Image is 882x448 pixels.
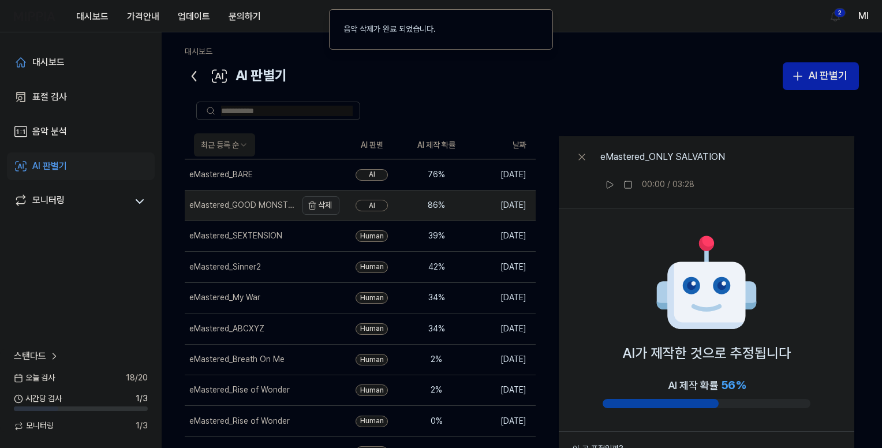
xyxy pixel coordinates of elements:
div: eMastered_ONLY SALVATION [600,150,725,164]
a: 표절 검사 [7,83,155,111]
div: AI 제작 확률 [668,376,746,394]
div: AI [356,200,388,211]
span: 스탠다드 [14,349,46,363]
div: 2 [834,8,846,17]
div: 00:00 / 03:28 [642,179,694,191]
button: 가격안내 [118,5,169,28]
a: 업데이트 [169,1,219,32]
td: [DATE] [469,282,536,313]
th: AI 판별 [339,132,404,159]
img: AI [655,232,758,335]
div: 음악 분석 [32,125,67,139]
td: [DATE] [469,221,536,251]
a: 대시보드 [185,47,212,56]
button: 알림2 [826,7,844,25]
div: 39 % [413,230,459,242]
div: 0 % [413,416,459,427]
div: eMastered_Rise of Wonder [189,384,290,396]
div: Human [356,384,388,396]
span: 18 / 20 [126,372,148,384]
div: eMastered_SEXTENSION [189,230,282,242]
div: 표절 검사 [32,90,67,104]
div: eMastered_Sinner2 [189,262,261,273]
span: 1 / 3 [136,393,148,405]
button: Ml [858,9,868,23]
span: 시간당 검사 [14,393,62,405]
img: 알림 [828,9,842,23]
a: AI 판별기 [7,152,155,180]
button: 업데이트 [169,5,219,28]
div: eMastered_Breath On Me [189,354,285,365]
div: 음악 삭제가 완료 되었습니다. [343,24,436,35]
div: 대시보드 [32,55,65,69]
td: [DATE] [469,406,536,436]
div: Human [356,292,388,304]
div: Human [356,262,388,273]
div: Human [356,354,388,365]
div: AI 판별기 [32,159,67,173]
button: 문의하기 [219,5,270,28]
td: [DATE] [469,252,536,282]
div: AI 판별기 [808,68,847,84]
div: eMastered_Rise of Wonder [189,416,290,427]
div: 34 % [413,292,459,304]
a: 음악 분석 [7,118,155,145]
span: 모니터링 [14,420,54,432]
div: Human [356,230,388,242]
div: 2 % [413,354,459,365]
td: [DATE] [469,344,536,375]
button: 삭제 [302,196,339,215]
div: Human [356,323,388,335]
a: 대시보드 [7,48,155,76]
div: 2 % [413,384,459,396]
div: eMastered_ABCXYZ [189,323,264,335]
div: eMastered_BARE [189,169,253,181]
div: AI 판별기 [185,62,287,90]
p: AI가 제작한 것으로 추정됩니다 [622,342,791,364]
button: AI 판별기 [783,62,859,90]
div: eMastered_GOOD MONSTER [189,200,294,211]
span: 56 % [721,378,746,392]
div: Human [356,416,388,427]
a: 스탠다드 [14,349,60,363]
th: 날짜 [469,132,536,159]
button: 대시보드 [67,5,118,28]
div: 42 % [413,262,459,273]
div: 76 % [413,169,459,181]
div: AI [356,169,388,181]
div: 86 % [413,200,459,211]
div: 34 % [413,323,459,335]
span: 오늘 검사 [14,372,55,384]
td: [DATE] [469,313,536,344]
th: AI 제작 확률 [404,132,469,159]
div: eMastered_My War [189,292,260,304]
img: logo [14,12,55,21]
td: [DATE] [469,375,536,405]
td: [DATE] [469,159,536,190]
span: 1 / 3 [136,420,148,432]
a: 모니터링 [14,193,127,210]
div: 모니터링 [32,193,65,210]
td: [DATE] [469,190,536,221]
